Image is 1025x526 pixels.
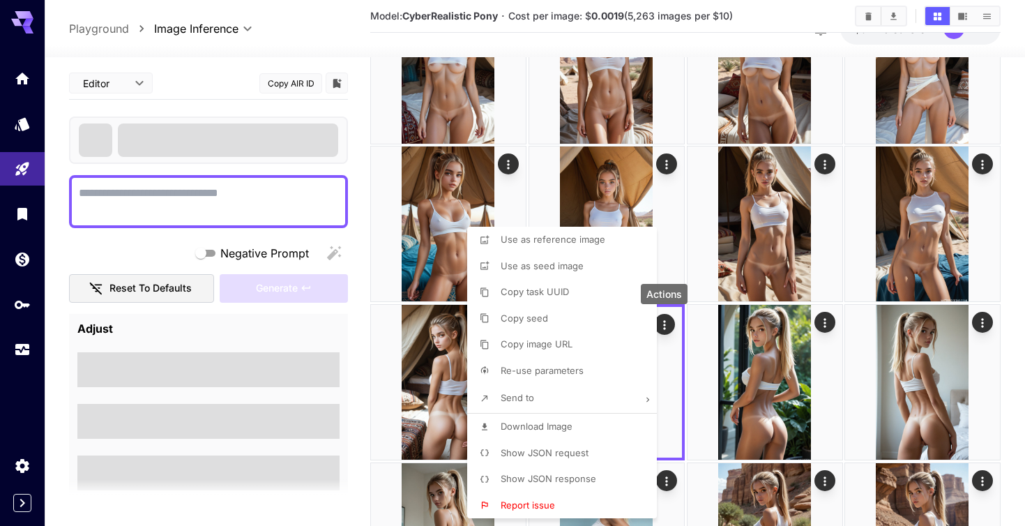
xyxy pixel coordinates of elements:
[501,473,596,484] span: Show JSON response
[501,234,605,245] span: Use as reference image
[501,447,589,458] span: Show JSON request
[501,365,584,376] span: Re-use parameters
[501,260,584,271] span: Use as seed image
[501,499,555,511] span: Report issue
[641,284,688,304] div: Actions
[501,421,572,432] span: Download Image
[501,313,548,324] span: Copy seed
[501,338,572,350] span: Copy image URL
[501,286,569,297] span: Copy task UUID
[501,392,534,403] span: Send to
